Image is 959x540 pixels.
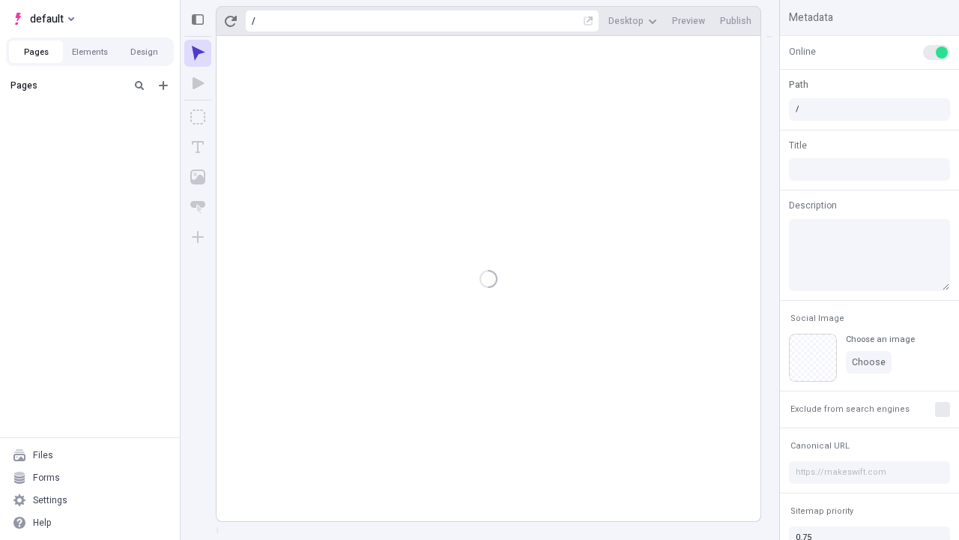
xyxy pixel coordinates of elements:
button: Publish [714,10,757,32]
span: Desktop [608,15,644,27]
div: Files [33,449,53,461]
button: Social Image [787,310,847,328]
span: Online [789,45,816,58]
span: default [30,10,64,28]
button: Box [184,103,211,130]
div: Choose an image [846,334,915,345]
button: Desktop [602,10,663,32]
span: Exclude from search engines [790,403,910,415]
button: Button [184,193,211,220]
button: Select site [6,7,80,30]
button: Sitemap priority [787,502,856,520]
button: Text [184,133,211,160]
button: Design [117,40,171,63]
span: Choose [852,356,886,368]
div: / [252,15,255,27]
input: https://makeswift.com [789,461,950,484]
span: Canonical URL [790,440,850,451]
div: Help [33,517,52,529]
button: Exclude from search engines [787,400,913,418]
button: Image [184,163,211,190]
button: Pages [9,40,63,63]
span: Description [789,199,837,212]
button: Canonical URL [787,437,853,455]
span: Social Image [790,313,844,324]
button: Elements [63,40,117,63]
span: Sitemap priority [790,505,853,517]
div: Settings [33,494,67,506]
span: Publish [720,15,751,27]
div: Forms [33,472,60,484]
button: Preview [666,10,711,32]
span: Title [789,139,807,152]
span: Preview [672,15,705,27]
div: Pages [10,79,124,91]
button: Choose [846,351,892,373]
button: Add new [154,76,172,94]
span: Path [789,78,808,91]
